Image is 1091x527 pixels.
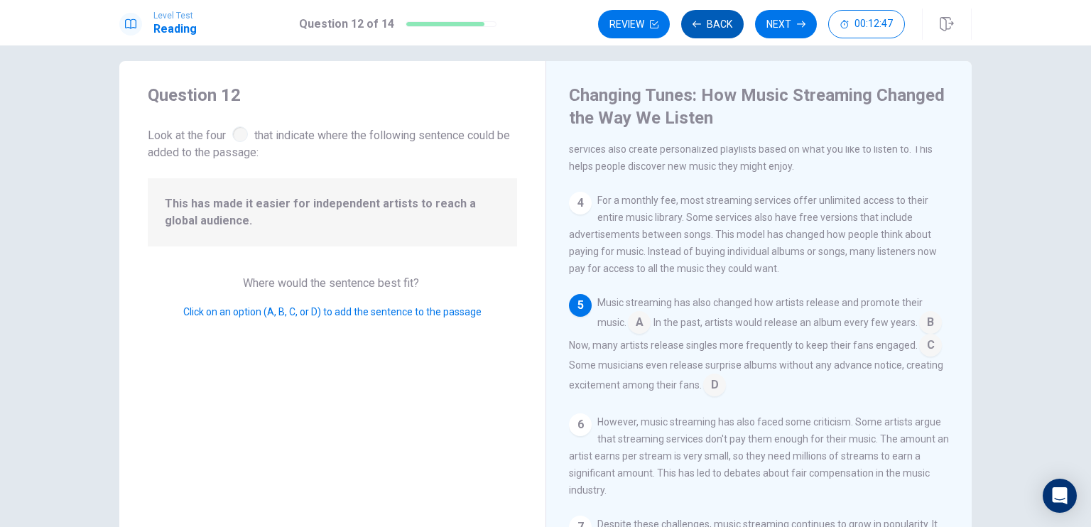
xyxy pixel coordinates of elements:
[153,21,197,38] h1: Reading
[153,11,197,21] span: Level Test
[165,195,500,229] span: This has made it easier for independent artists to reach a global audience.
[569,359,943,391] span: Some musicians even release surprise albums without any advance notice, creating excitement among...
[183,306,482,317] span: Click on an option (A, B, C, or D) to add the sentence to the passage
[569,413,592,436] div: 6
[569,195,937,274] span: For a monthly fee, most streaming services offer unlimited access to their entire music library. ...
[569,192,592,214] div: 4
[703,374,726,396] span: D
[919,334,942,357] span: C
[299,16,394,33] h1: Question 12 of 14
[243,276,422,290] span: Where would the sentence best fit?
[569,339,918,351] span: Now, many artists release singles more frequently to keep their fans engaged.
[569,294,592,317] div: 5
[828,10,905,38] button: 00:12:47
[628,311,651,334] span: A
[569,416,949,496] span: However, music streaming has also faced some criticism. Some artists argue that streaming service...
[653,317,918,328] span: In the past, artists would release an album every few years.
[597,297,923,328] span: Music streaming has also changed how artists release and promote their music.
[148,84,517,107] h4: Question 12
[854,18,893,30] span: 00:12:47
[919,311,942,334] span: B
[1043,479,1077,513] div: Open Intercom Messenger
[569,84,945,129] h4: Changing Tunes: How Music Streaming Changed the Way We Listen
[598,10,670,38] button: Review
[148,124,517,161] span: Look at the four that indicate where the following sentence could be added to the passage:
[755,10,817,38] button: Next
[681,10,744,38] button: Back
